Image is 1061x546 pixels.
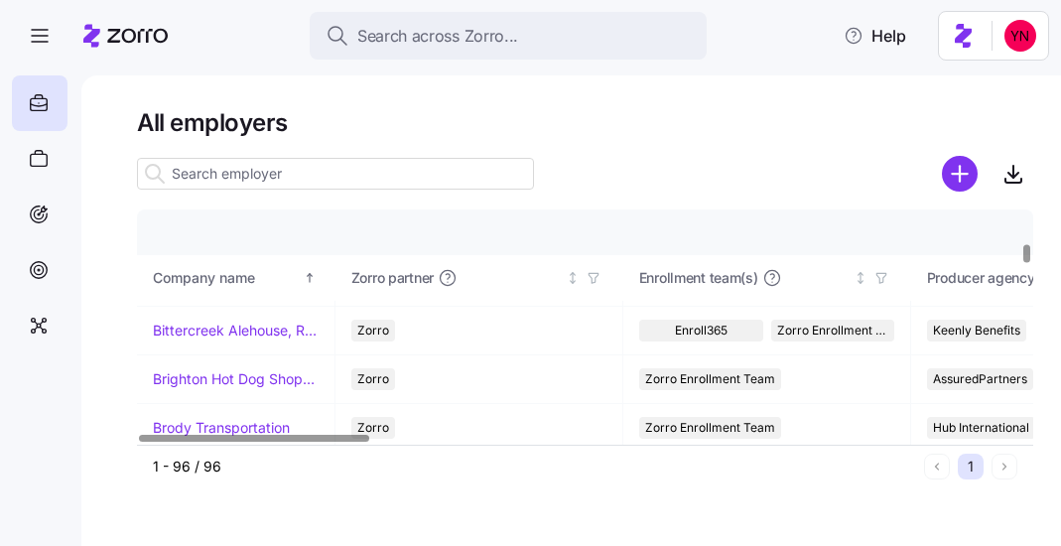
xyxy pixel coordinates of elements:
[153,369,319,389] a: Brighton Hot Dog Shoppe
[942,156,978,192] svg: add icon
[357,417,389,439] span: Zorro
[137,255,335,301] th: Company nameSorted ascending
[924,454,950,479] button: Previous page
[828,16,922,56] button: Help
[303,271,317,285] div: Sorted ascending
[623,255,911,301] th: Enrollment team(s)Not sorted
[1004,20,1036,52] img: 113f96d2b49c10db4a30150f42351c8a
[357,24,518,49] span: Search across Zorro...
[153,267,300,289] div: Company name
[675,320,728,341] span: Enroll365
[357,320,389,341] span: Zorro
[639,268,758,288] span: Enrollment team(s)
[566,271,580,285] div: Not sorted
[933,368,1027,390] span: AssuredPartners
[153,457,916,477] div: 1 - 96 / 96
[137,158,534,190] input: Search employer
[992,454,1017,479] button: Next page
[777,320,889,341] span: Zorro Enrollment Team
[153,321,319,341] a: Bittercreek Alehouse, Red Feather Lounge, Diablo & Sons Saloon
[854,271,867,285] div: Not sorted
[153,418,290,438] a: Brody Transportation
[310,12,707,60] button: Search across Zorro...
[351,268,434,288] span: Zorro partner
[645,368,775,390] span: Zorro Enrollment Team
[137,107,1033,138] h1: All employers
[927,268,1035,288] span: Producer agency
[844,24,906,48] span: Help
[933,417,1029,439] span: Hub International
[958,454,984,479] button: 1
[933,320,1020,341] span: Keenly Benefits
[645,417,775,439] span: Zorro Enrollment Team
[357,368,389,390] span: Zorro
[335,255,623,301] th: Zorro partnerNot sorted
